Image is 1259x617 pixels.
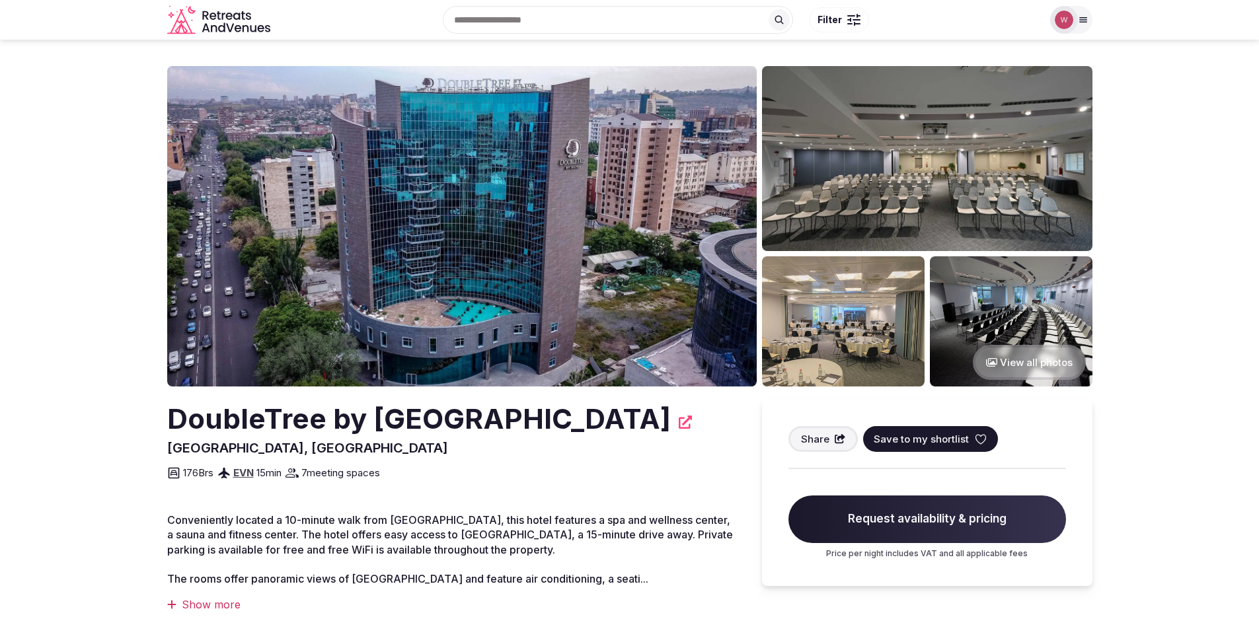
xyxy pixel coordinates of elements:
[167,5,273,35] svg: Retreats and Venues company logo
[788,426,858,452] button: Share
[863,426,998,452] button: Save to my shortlist
[167,5,273,35] a: Visit the homepage
[167,440,448,456] span: [GEOGRAPHIC_DATA], [GEOGRAPHIC_DATA]
[167,66,757,386] img: Venue cover photo
[788,548,1066,560] p: Price per night includes VAT and all applicable fees
[1055,11,1073,29] img: William Chin
[762,66,1092,251] img: Venue gallery photo
[256,466,282,480] span: 15 min
[874,432,969,446] span: Save to my shortlist
[167,572,648,585] span: The rooms offer panoramic views of [GEOGRAPHIC_DATA] and feature air conditioning, a seati...
[233,466,254,479] a: EVN
[301,466,380,480] span: 7 meeting spaces
[167,513,733,556] span: Conveniently located a 10-minute walk from [GEOGRAPHIC_DATA], this hotel features a spa and welln...
[930,256,1092,386] img: Venue gallery photo
[809,7,869,32] button: Filter
[973,345,1086,380] button: View all photos
[183,466,213,480] span: 176 Brs
[167,400,671,439] h2: DoubleTree by [GEOGRAPHIC_DATA]
[818,13,842,26] span: Filter
[762,256,925,386] img: Venue gallery photo
[788,495,1066,543] span: Request availability & pricing
[801,432,829,446] span: Share
[167,597,736,612] div: Show more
